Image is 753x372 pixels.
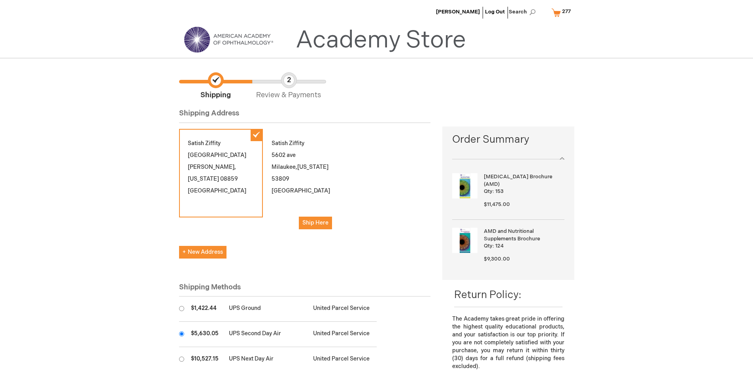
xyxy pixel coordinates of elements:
[452,173,477,198] img: Age-Related Macular Degeneration Brochure (AMD)
[234,164,236,170] span: ,
[302,219,328,226] span: Ship Here
[252,72,325,100] span: Review & Payments
[495,188,504,194] span: 153
[562,8,571,15] span: 277
[191,355,219,362] span: $10,527.15
[191,330,219,337] span: $5,630.05
[179,282,431,297] div: Shipping Methods
[297,164,328,170] span: [US_STATE]
[454,289,521,301] span: Return Policy:
[225,296,309,322] td: UPS Ground
[452,228,477,253] img: AMD and Nutritional Supplements Brochure
[484,243,493,249] span: Qty
[188,176,219,182] span: [US_STATE]
[436,9,480,15] a: [PERSON_NAME]
[296,164,297,170] span: ,
[179,108,431,123] div: Shipping Address
[485,9,505,15] a: Log Out
[179,246,226,259] button: New Address
[495,243,504,249] span: 124
[550,6,576,19] a: 277
[484,228,562,242] strong: AMD and Nutritional Supplements Brochure
[484,188,493,194] span: Qty
[191,305,217,312] span: $1,422.44
[179,129,263,217] div: Satish Ziffity [GEOGRAPHIC_DATA] [PERSON_NAME] 08859 [GEOGRAPHIC_DATA]
[484,173,562,188] strong: [MEDICAL_DATA] Brochure (AMD)
[452,132,564,151] span: Order Summary
[263,129,347,238] div: Satish Ziffity 5602 ave Milaukee 53809 [GEOGRAPHIC_DATA]
[509,4,539,20] span: Search
[299,217,332,229] button: Ship Here
[484,256,510,262] span: $9,300.00
[296,26,466,55] a: Academy Store
[484,201,510,208] span: $11,475.00
[225,322,309,347] td: UPS Second Day Air
[183,249,223,255] span: New Address
[309,322,376,347] td: United Parcel Service
[179,72,252,100] span: Shipping
[452,315,564,370] p: The Academy takes great pride in offering the highest quality educational products, and your sati...
[309,296,376,322] td: United Parcel Service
